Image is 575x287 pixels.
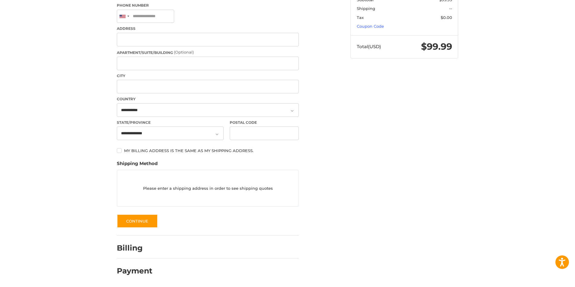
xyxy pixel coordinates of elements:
span: Shipping [357,6,375,11]
span: Tax [357,15,364,20]
label: State/Province [117,120,224,125]
label: Postal Code [230,120,299,125]
div: United States: +1 [117,10,131,23]
a: Coupon Code [357,24,384,29]
label: City [117,73,299,79]
small: (Optional) [174,50,194,55]
p: Please enter a shipping address in order to see shipping quotes [117,182,299,194]
h2: Payment [117,266,152,276]
span: Total (USD) [357,44,381,49]
h2: Billing [117,243,152,253]
label: Apartment/Suite/Building [117,49,299,55]
label: Country [117,96,299,102]
span: -- [449,6,452,11]
span: $99.99 [421,41,452,52]
legend: Shipping Method [117,160,158,170]
button: Continue [117,214,158,228]
label: Address [117,26,299,31]
label: Phone Number [117,3,299,8]
label: My billing address is the same as my shipping address. [117,148,299,153]
span: $0.00 [441,15,452,20]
